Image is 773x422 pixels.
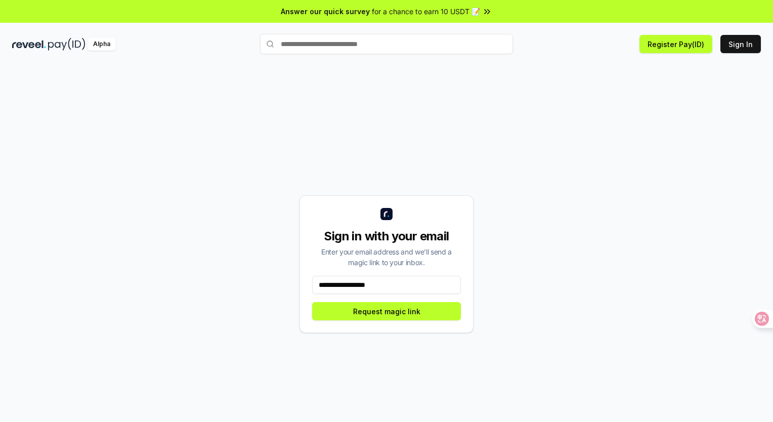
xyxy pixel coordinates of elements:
[281,6,370,17] span: Answer our quick survey
[88,38,116,51] div: Alpha
[720,35,761,53] button: Sign In
[639,35,712,53] button: Register Pay(ID)
[12,38,46,51] img: reveel_dark
[48,38,85,51] img: pay_id
[312,228,461,244] div: Sign in with your email
[372,6,480,17] span: for a chance to earn 10 USDT 📝
[380,208,393,220] img: logo_small
[312,302,461,320] button: Request magic link
[312,246,461,268] div: Enter your email address and we’ll send a magic link to your inbox.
